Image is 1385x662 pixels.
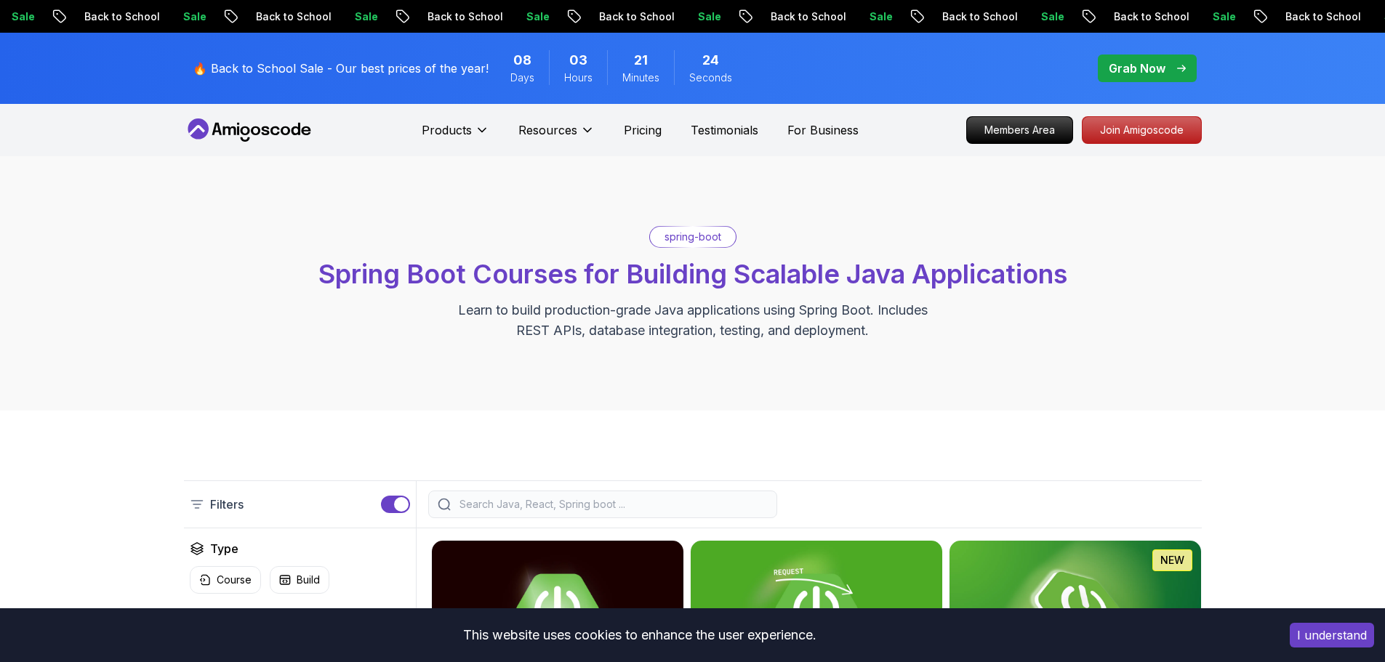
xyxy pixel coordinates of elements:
button: Resources [518,121,595,150]
p: Sale [667,9,713,24]
a: Testimonials [691,121,758,139]
p: Grab Now [1109,60,1165,77]
button: Build [270,566,329,594]
p: NEW [1160,553,1184,568]
p: Sale [1181,9,1228,24]
p: Sale [1010,9,1056,24]
button: Products [422,121,489,150]
span: Days [510,70,534,85]
span: Hours [564,70,593,85]
p: Back to School [225,9,324,24]
p: Members Area [967,117,1072,143]
span: Seconds [689,70,732,85]
h2: Type [210,540,238,557]
a: For Business [787,121,859,139]
p: Join Amigoscode [1083,117,1201,143]
span: 8 Days [513,50,531,70]
p: Learn to build production-grade Java applications using Spring Boot. Includes REST APIs, database... [449,300,937,341]
span: 3 Hours [569,50,587,70]
button: Accept cookies [1290,623,1374,647]
p: Products [422,121,472,139]
p: Build [297,573,320,587]
p: Back to School [396,9,495,24]
p: 🔥 Back to School Sale - Our best prices of the year! [193,60,489,77]
p: Resources [518,121,577,139]
p: Course [217,573,252,587]
span: Spring Boot Courses for Building Scalable Java Applications [318,258,1067,290]
p: Back to School [911,9,1010,24]
p: Sale [838,9,885,24]
p: Sale [324,9,370,24]
p: Back to School [53,9,152,24]
p: Sale [495,9,542,24]
span: 21 Minutes [634,50,648,70]
p: Back to School [568,9,667,24]
a: Members Area [966,116,1073,144]
input: Search Java, React, Spring boot ... [457,497,768,512]
div: This website uses cookies to enhance the user experience. [11,619,1268,651]
p: Filters [210,496,244,513]
p: Sale [152,9,198,24]
span: Minutes [622,70,659,85]
button: Course [190,566,261,594]
span: 24 Seconds [702,50,719,70]
p: Back to School [1254,9,1353,24]
p: Back to School [739,9,838,24]
a: Join Amigoscode [1082,116,1202,144]
a: Pricing [624,121,662,139]
p: spring-boot [665,230,721,244]
p: Back to School [1083,9,1181,24]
